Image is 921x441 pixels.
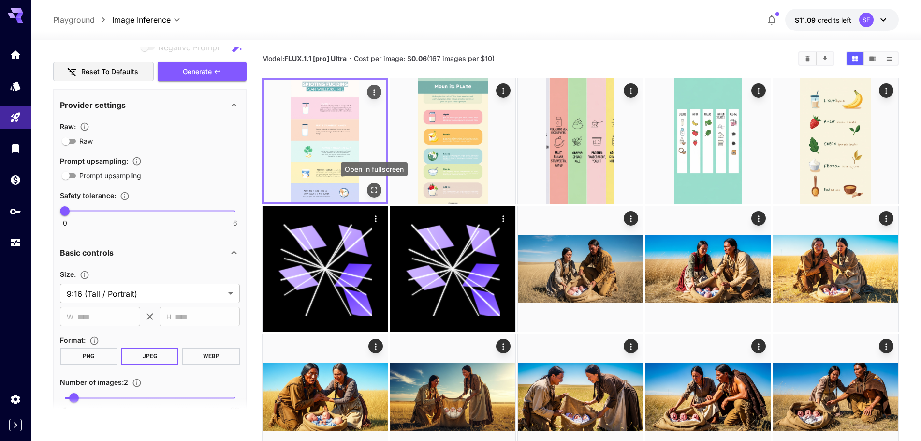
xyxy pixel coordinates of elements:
div: Actions [368,339,383,353]
div: Actions [751,211,766,226]
p: Provider settings [60,99,126,111]
span: Prompt upsampling : [60,157,128,165]
div: SE [859,13,874,27]
span: Format : [60,336,86,344]
button: Enables automatic enhancement and expansion of the input prompt to improve generation quality and... [128,156,146,166]
span: $11.09 [795,16,818,24]
span: Raw [79,136,93,146]
button: Controls the level of post-processing applied to generated images. [76,122,93,132]
div: Actions [751,339,766,353]
b: 0.06 [411,54,427,62]
div: Home [10,48,21,61]
div: Actions [624,83,638,98]
div: Models [10,80,21,92]
div: API Keys [10,205,21,217]
div: Open in fullscreen [341,162,408,176]
div: Usage [10,237,21,249]
button: Clear Images [799,52,816,65]
img: 2Q== [264,80,386,202]
div: Open in fullscreen [367,183,381,198]
button: Show images in video view [864,52,881,65]
div: Show images in grid viewShow images in video viewShow images in list view [846,51,899,66]
button: $11.08863SE [785,9,899,31]
button: Show images in list view [881,52,898,65]
span: Image Inference [112,14,171,26]
span: H [166,311,171,322]
button: PNG [60,348,117,365]
button: JPEG [121,348,179,365]
button: Choose the file format for the output image. [86,336,103,346]
div: $11.08863 [795,15,851,25]
div: Clear ImagesDownload All [798,51,834,66]
span: Size : [60,270,76,278]
img: 9k= [518,78,643,204]
div: Actions [496,339,511,353]
span: Generate [183,66,212,78]
div: Playground [10,111,21,123]
img: 9k= [518,206,643,332]
img: Z [645,206,771,332]
a: Playground [53,14,95,26]
span: W [67,311,73,322]
div: Actions [496,211,511,226]
b: FLUX.1.1 [pro] Ultra [284,54,347,62]
nav: breadcrumb [53,14,112,26]
div: Actions [367,85,381,99]
div: Actions [624,339,638,353]
span: Negative prompts are not compatible with the selected model. [139,41,227,53]
span: Model: [262,54,347,62]
span: credits left [818,16,851,24]
div: Actions [368,211,383,226]
div: Wallet [10,174,21,186]
div: Actions [879,339,893,353]
button: Expand sidebar [9,419,22,431]
p: · [349,53,351,64]
button: WEBP [182,348,240,365]
span: Safety tolerance : [60,191,116,199]
span: Negative Prompt [158,42,219,53]
div: Actions [751,83,766,98]
div: Basic controls [60,241,240,264]
p: Basic controls [60,247,114,259]
button: Controls the tolerance level for input and output content moderation. Lower values apply stricter... [116,191,133,201]
button: Reset to defaults [53,62,154,82]
button: Adjust the dimensions of the generated image by specifying its width and height in pixels, or sel... [76,270,93,280]
button: Download All [817,52,833,65]
button: Show images in grid view [847,52,863,65]
div: Actions [496,83,511,98]
span: Raw : [60,122,76,131]
div: Actions [879,83,893,98]
img: 2Q== [645,78,771,204]
div: Actions [624,211,638,226]
div: Settings [10,393,21,405]
div: Actions [879,211,893,226]
img: 2Q== [390,78,515,204]
img: Z [773,206,898,332]
span: 6 [233,218,237,228]
div: Library [10,142,21,154]
button: Specify how many images to generate in a single request. Each image generation will be charged se... [128,378,146,388]
button: Generate [158,62,247,82]
span: 9:16 (Tall / Portrait) [67,288,224,300]
span: Prompt upsampling [79,170,141,181]
div: Provider settings [60,93,240,117]
span: 0 [63,218,67,228]
span: Cost per image: $ (167 images per $10) [354,54,495,62]
img: 2Q== [773,78,898,204]
span: Number of images : 2 [60,378,128,386]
